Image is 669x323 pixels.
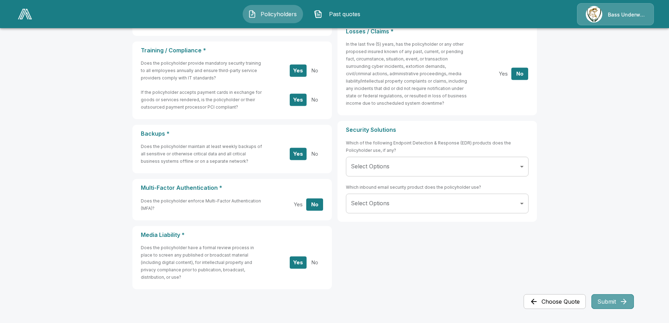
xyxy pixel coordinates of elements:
h6: Does the policyholder have a formal review process in place to screen any published or broadcast ... [141,244,263,281]
button: Submit [591,294,634,309]
h6: Which inbound email security product does the policyholder use? [346,183,481,191]
div: Without label [346,157,529,176]
p: Multi-Factor Authentication * [141,185,323,191]
button: No [306,256,323,269]
img: Past quotes Icon [314,10,322,18]
span: Policyholders [259,10,298,18]
p: Losses / Claims * [346,28,529,35]
button: Yes [290,256,307,269]
p: Media Liability * [141,232,323,238]
span: Past quotes [325,10,364,18]
button: No [306,64,323,77]
button: No [306,148,323,160]
span: Select Options [351,163,389,170]
h6: Does the policyholder provide mandatory security training to all employees annually and ensure th... [141,59,263,82]
button: Yes [290,64,307,77]
button: Past quotes IconPast quotes [309,5,369,23]
button: Yes [290,93,307,106]
p: Security Solutions [346,127,529,133]
img: AA Logo [18,9,32,19]
button: Choose Quote [524,294,586,309]
button: No [306,198,323,211]
button: Policyholders IconPolicyholders [243,5,303,23]
button: Yes [495,67,512,80]
p: Training / Compliance * [141,47,323,54]
h6: Does the policyholder maintain at least weekly backups of all sensitive or otherwise critical dat... [141,143,263,165]
button: No [306,93,323,106]
p: Backups * [141,130,323,137]
h6: In the last five (5) years, has the policyholder or any other proposed insured known of any past,... [346,40,468,107]
span: Select Options [351,200,389,207]
button: Yes [290,198,307,211]
h6: Does the policyholder enforce Multi-Factor Authentication (MFA)? [141,197,263,212]
img: Policyholders Icon [248,10,256,18]
button: No [511,67,528,80]
h6: If the policyholder accepts payment cards in exchange for goods or services rendered, is the poli... [141,89,263,111]
h6: Which of the following Endpoint Detection & Response (EDR) products does the Policyholder use, if... [346,139,529,154]
button: Yes [290,148,307,160]
div: Without label [346,194,529,213]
